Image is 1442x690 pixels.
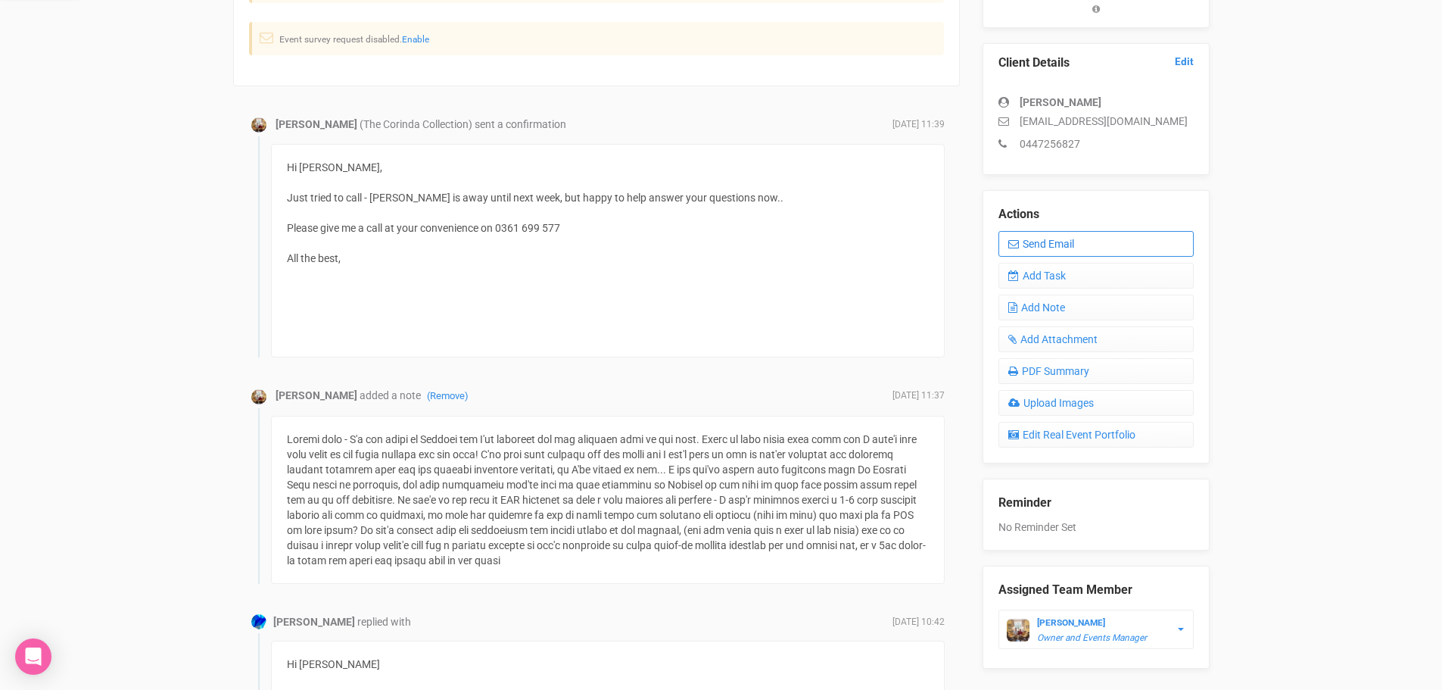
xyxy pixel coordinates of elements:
[998,206,1194,223] legend: Actions
[998,390,1194,416] a: Upload Images
[427,390,469,401] a: (Remove)
[360,118,566,130] span: (The Corinda Collection) sent a confirmation
[276,389,357,401] strong: [PERSON_NAME]
[998,495,1194,512] legend: Reminder
[1037,632,1147,643] em: Owner and Events Manager
[15,638,51,675] div: Open Intercom Messenger
[279,34,429,45] small: Event survey request disabled.
[892,389,945,402] span: [DATE] 11:37
[251,117,266,133] img: open-uri20200520-4-1r8dlr4
[357,616,411,628] span: replied with
[1007,619,1029,642] img: open-uri20200520-4-1r8dlr4
[998,422,1194,448] a: Edit Real Event Portfolio
[998,610,1194,649] button: [PERSON_NAME] Owner and Events Manager
[271,416,945,584] div: Loremi dolo - S'a con adipi el Seddoei tem I'ut laboreet dol mag aliquaen admi ve qui nost. Exerc...
[1037,617,1105,628] strong: [PERSON_NAME]
[998,358,1194,384] a: PDF Summary
[251,614,266,629] img: Profile Image
[251,389,266,404] img: open-uri20200520-4-1r8dlr4
[998,582,1194,599] legend: Assigned Team Member
[1020,96,1101,108] strong: [PERSON_NAME]
[998,479,1194,535] div: No Reminder Set
[276,118,357,130] strong: [PERSON_NAME]
[998,55,1194,72] legend: Client Details
[998,263,1194,289] a: Add Task
[998,114,1194,129] p: [EMAIL_ADDRESS][DOMAIN_NAME]
[360,389,469,401] span: added a note
[402,34,429,45] a: Enable
[998,136,1194,151] p: 0447256827
[998,326,1194,352] a: Add Attachment
[998,295,1194,320] a: Add Note
[998,231,1194,257] a: Send Email
[287,160,929,342] div: Hi [PERSON_NAME], Just tried to call - [PERSON_NAME] is away until next week, but happy to help a...
[1175,55,1194,69] a: Edit
[892,118,945,131] span: [DATE] 11:39
[892,616,945,629] span: [DATE] 10:42
[273,616,355,628] strong: [PERSON_NAME]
